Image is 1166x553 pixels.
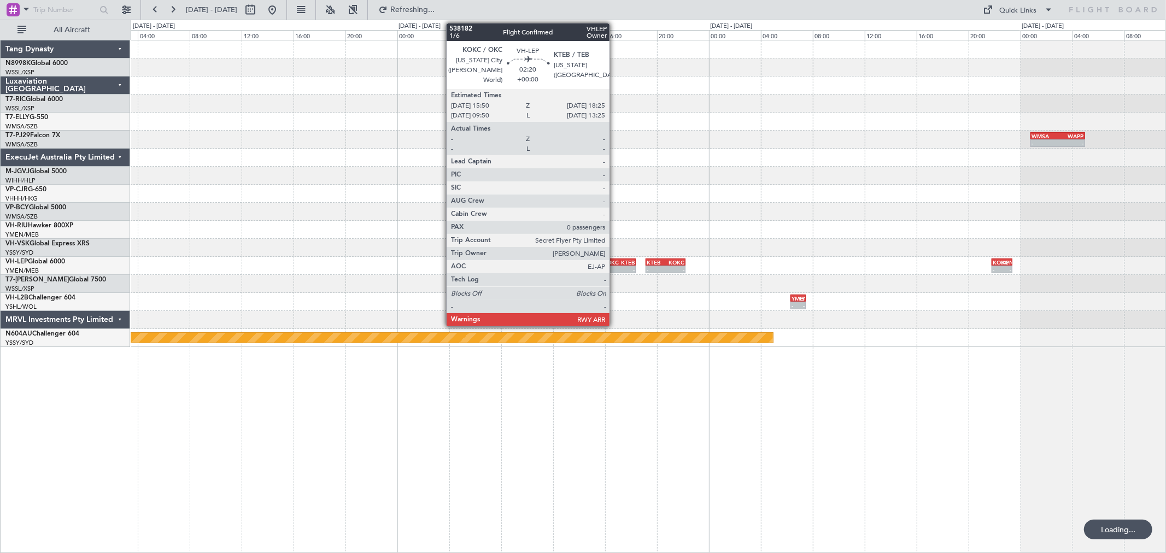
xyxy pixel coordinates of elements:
[133,22,175,31] div: [DATE] - [DATE]
[5,258,65,265] a: VH-LEPGlobal 6000
[978,1,1059,19] button: Quick Links
[5,303,37,311] a: YSHL/WOL
[5,258,28,265] span: VH-LEP
[373,1,439,19] button: Refreshing...
[1032,133,1058,139] div: WMSA
[5,285,34,293] a: WSSL/XSP
[5,132,60,139] a: T7-PJ29Falcon 7X
[1032,140,1058,146] div: -
[5,240,90,247] a: VH-VSKGlobal Express XRS
[619,259,635,266] div: KTEB
[5,96,63,103] a: T7-RICGlobal 6000
[657,30,709,40] div: 20:00
[397,30,449,40] div: 00:00
[647,266,666,273] div: -
[345,30,397,40] div: 20:00
[5,295,28,301] span: VH-L2B
[1000,5,1037,16] div: Quick Links
[33,2,96,18] input: Trip Number
[5,331,79,337] a: N604AUChallenger 604
[5,222,73,229] a: VH-RIUHawker 800XP
[709,30,761,40] div: 00:00
[1002,266,1011,273] div: -
[5,195,38,203] a: VHHH/HKG
[1084,520,1152,539] div: Loading...
[5,96,26,103] span: T7-RIC
[647,259,666,266] div: KTEB
[5,114,30,121] span: T7-ELLY
[969,30,1021,40] div: 20:00
[1022,22,1064,31] div: [DATE] - [DATE]
[1058,140,1084,146] div: -
[501,30,553,40] div: 08:00
[5,114,48,121] a: T7-ELLYG-550
[1058,133,1084,139] div: WAPP
[5,122,38,131] a: WMSA/SZB
[5,231,39,239] a: YMEN/MEB
[711,22,753,31] div: [DATE] - [DATE]
[5,168,67,175] a: M-JGVJGlobal 5000
[1002,259,1011,266] div: KPNS
[5,267,39,275] a: YMEN/MEB
[5,339,33,347] a: YSSY/SYD
[5,140,38,149] a: WMSA/SZB
[619,266,635,273] div: -
[865,30,917,40] div: 12:00
[186,5,237,15] span: [DATE] - [DATE]
[603,259,619,266] div: KOKC
[917,30,969,40] div: 16:00
[242,30,294,40] div: 12:00
[5,331,32,337] span: N604AU
[603,266,619,273] div: -
[5,68,34,77] a: WSSL/XSP
[792,302,798,309] div: -
[190,30,242,40] div: 08:00
[605,30,657,40] div: 16:00
[993,259,1002,266] div: KOKC
[5,177,36,185] a: WIHH/HLP
[5,213,38,221] a: WMSA/SZB
[5,204,29,211] span: VP-BCY
[798,302,805,309] div: -
[5,276,69,283] span: T7-[PERSON_NAME]
[5,60,31,67] span: N8998K
[553,30,605,40] div: 12:00
[5,204,66,211] a: VP-BCYGlobal 5000
[28,26,115,34] span: All Aircraft
[761,30,813,40] div: 04:00
[449,30,501,40] div: 04:00
[5,60,68,67] a: N8998KGlobal 6000
[5,104,34,113] a: WSSL/XSP
[666,266,685,273] div: -
[798,295,805,302] div: YSSY
[5,249,33,257] a: YSSY/SYD
[813,30,865,40] div: 08:00
[5,240,30,247] span: VH-VSK
[399,22,441,31] div: [DATE] - [DATE]
[5,295,75,301] a: VH-L2BChallenger 604
[12,21,119,39] button: All Aircraft
[5,186,28,193] span: VP-CJR
[138,30,190,40] div: 04:00
[1021,30,1073,40] div: 00:00
[5,132,30,139] span: T7-PJ29
[1073,30,1124,40] div: 04:00
[5,168,30,175] span: M-JGVJ
[5,276,106,283] a: T7-[PERSON_NAME]Global 7500
[5,222,28,229] span: VH-RIU
[390,6,436,14] span: Refreshing...
[993,266,1002,273] div: -
[792,295,798,302] div: YMEN
[5,186,46,193] a: VP-CJRG-650
[666,259,685,266] div: KOKC
[294,30,345,40] div: 16:00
